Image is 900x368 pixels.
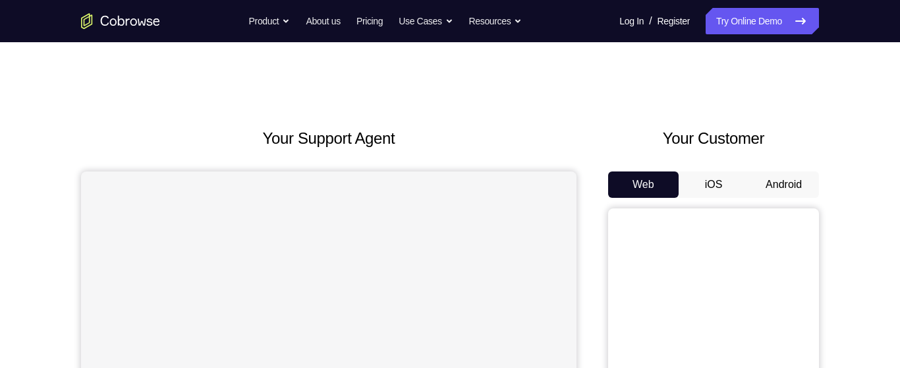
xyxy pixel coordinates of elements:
[81,127,577,150] h2: Your Support Agent
[748,171,819,198] button: Android
[399,8,453,34] button: Use Cases
[81,13,160,29] a: Go to the home page
[658,8,690,34] a: Register
[619,8,644,34] a: Log In
[649,13,652,29] span: /
[608,127,819,150] h2: Your Customer
[608,171,679,198] button: Web
[306,8,340,34] a: About us
[679,171,749,198] button: iOS
[706,8,819,34] a: Try Online Demo
[356,8,383,34] a: Pricing
[469,8,522,34] button: Resources
[249,8,291,34] button: Product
